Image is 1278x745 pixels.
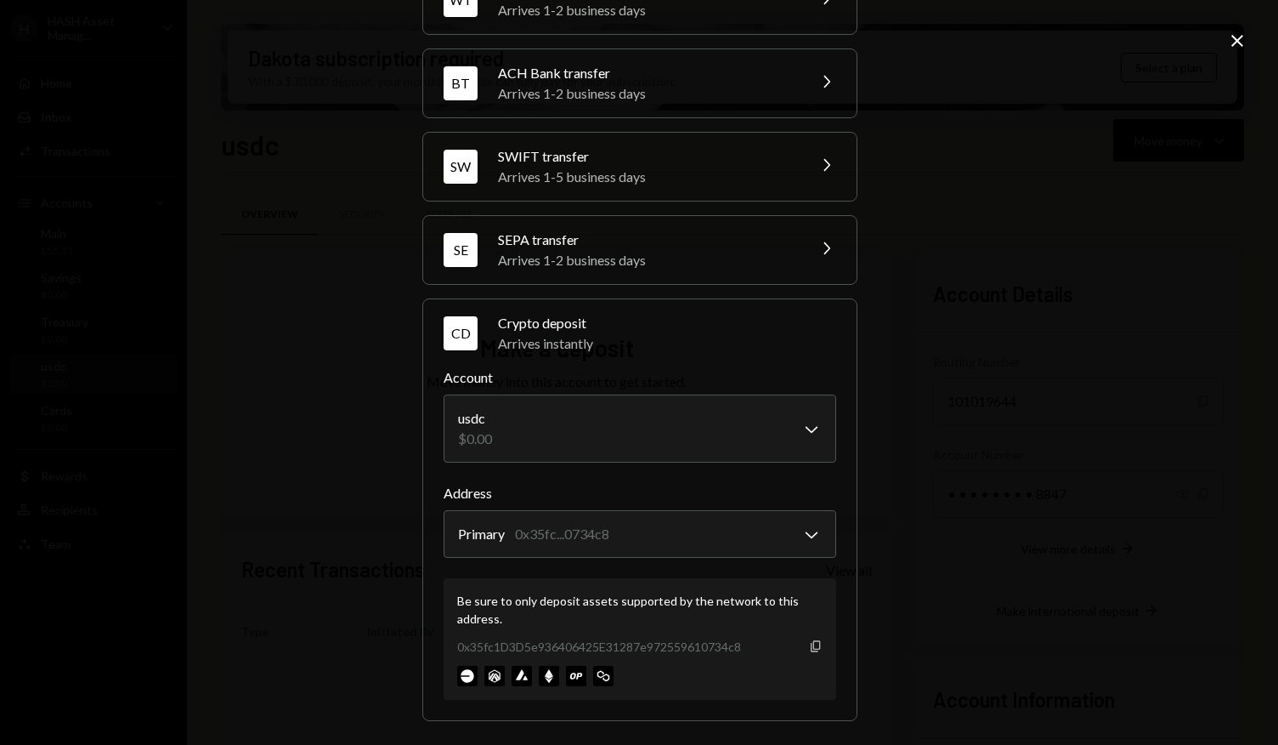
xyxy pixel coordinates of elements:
button: BTACH Bank transferArrives 1-2 business days [423,49,857,117]
div: Arrives instantly [498,333,836,354]
img: base-mainnet [457,666,478,686]
img: optimism-mainnet [566,666,586,686]
img: arbitrum-mainnet [484,666,505,686]
div: Arrives 1-2 business days [498,250,795,270]
button: Address [444,510,836,558]
img: polygon-mainnet [593,666,614,686]
div: 0x35fc1D3D5e936406425E31287e972559610734c8 [457,638,741,656]
div: SEPA transfer [498,230,795,250]
img: ethereum-mainnet [539,666,559,686]
div: CDCrypto depositArrives instantly [444,367,836,700]
div: SWIFT transfer [498,146,795,167]
button: Account [444,395,836,463]
div: ACH Bank transfer [498,63,795,83]
div: Crypto deposit [498,313,836,333]
button: SWSWIFT transferArrives 1-5 business days [423,133,857,201]
img: avalanche-mainnet [512,666,532,686]
div: Be sure to only deposit assets supported by the network to this address. [457,592,823,628]
div: SE [444,233,478,267]
div: Arrives 1-2 business days [498,83,795,104]
div: BT [444,66,478,100]
label: Address [444,483,836,503]
button: CDCrypto depositArrives instantly [423,299,857,367]
div: CD [444,316,478,350]
div: 0x35fc...0734c8 [515,524,609,544]
label: Account [444,367,836,388]
button: SESEPA transferArrives 1-2 business days [423,216,857,284]
div: SW [444,150,478,184]
div: Arrives 1-5 business days [498,167,795,187]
